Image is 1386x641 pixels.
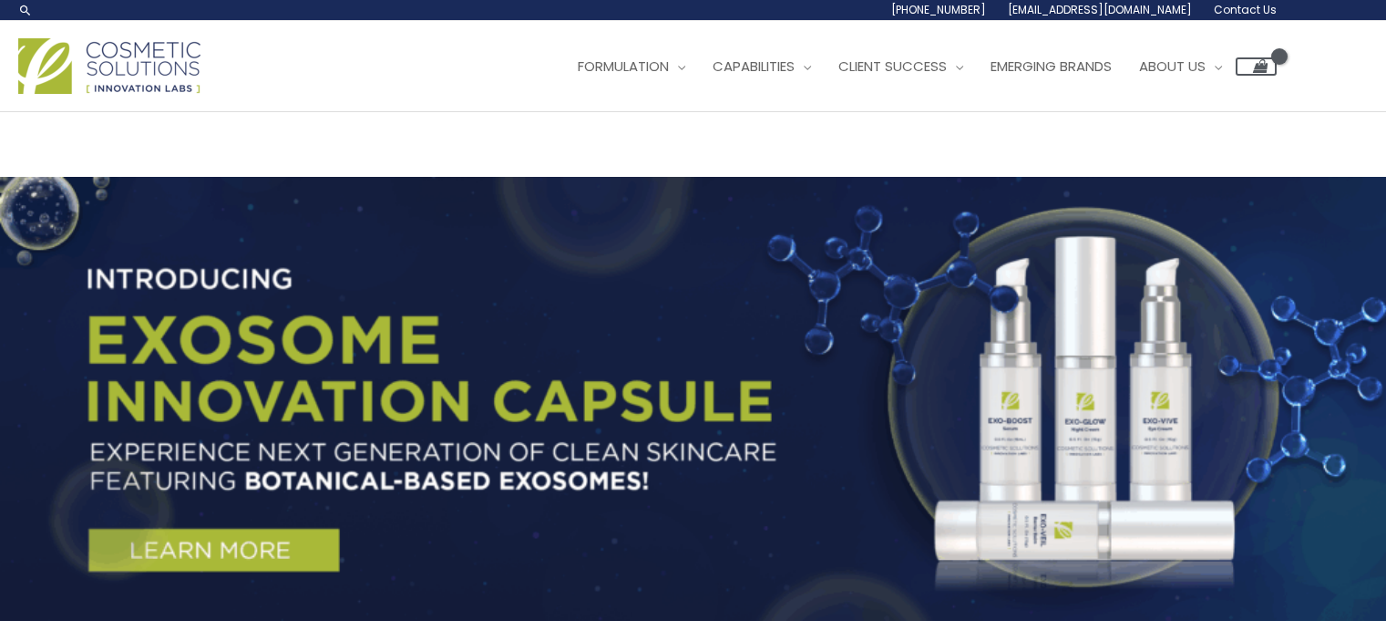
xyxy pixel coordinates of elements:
[578,57,669,76] span: Formulation
[564,39,699,94] a: Formulation
[891,2,986,17] span: [PHONE_NUMBER]
[1008,2,1192,17] span: [EMAIL_ADDRESS][DOMAIN_NAME]
[18,3,33,17] a: Search icon link
[699,39,825,94] a: Capabilities
[550,39,1277,94] nav: Site Navigation
[1236,57,1277,76] a: View Shopping Cart, empty
[1125,39,1236,94] a: About Us
[1214,2,1277,17] span: Contact Us
[991,57,1112,76] span: Emerging Brands
[838,57,947,76] span: Client Success
[825,39,977,94] a: Client Success
[977,39,1125,94] a: Emerging Brands
[18,38,200,94] img: Cosmetic Solutions Logo
[713,57,795,76] span: Capabilities
[1139,57,1206,76] span: About Us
